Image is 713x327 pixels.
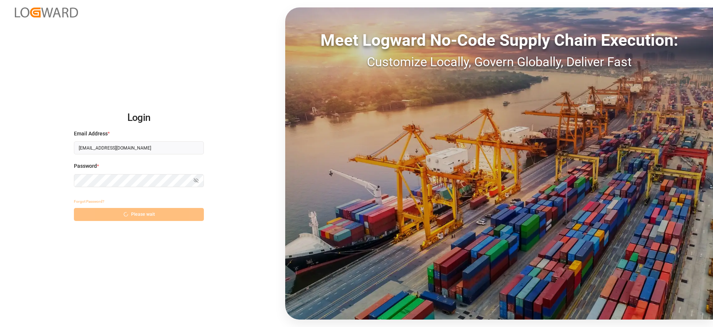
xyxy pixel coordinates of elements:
div: Customize Locally, Govern Globally, Deliver Fast [285,52,713,71]
span: Email Address [74,130,108,138]
span: Password [74,162,97,170]
h2: Login [74,106,204,130]
div: Meet Logward No-Code Supply Chain Execution: [285,28,713,52]
img: Logward_new_orange.png [15,7,78,17]
input: Enter your email [74,141,204,154]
